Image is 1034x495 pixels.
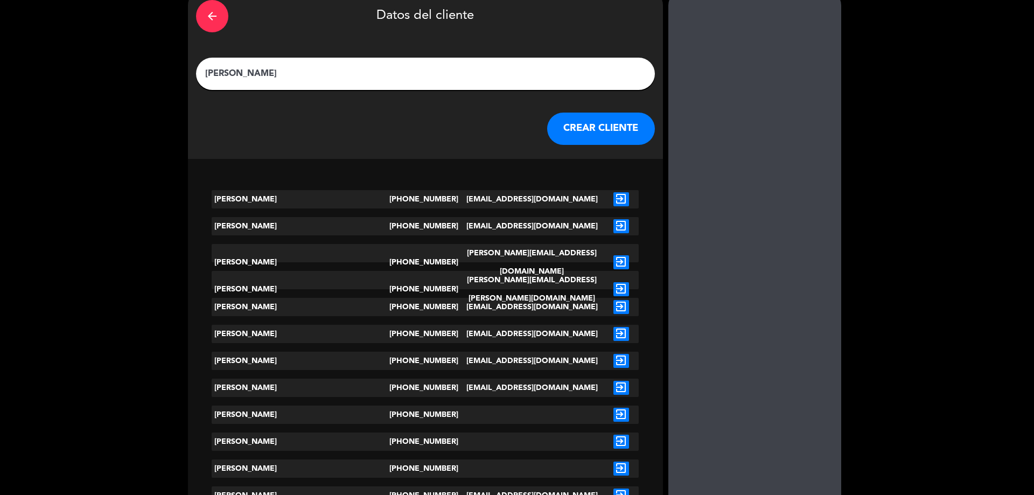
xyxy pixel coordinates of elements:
div: [PERSON_NAME] [212,217,390,235]
div: [EMAIL_ADDRESS][DOMAIN_NAME] [461,325,604,343]
div: [EMAIL_ADDRESS][DOMAIN_NAME] [461,379,604,397]
div: [PHONE_NUMBER] [389,271,460,308]
div: [EMAIL_ADDRESS][DOMAIN_NAME] [461,352,604,370]
div: [PHONE_NUMBER] [389,244,460,281]
div: [PERSON_NAME][EMAIL_ADDRESS][PERSON_NAME][DOMAIN_NAME] [461,271,604,308]
div: [PERSON_NAME][EMAIL_ADDRESS][DOMAIN_NAME] [461,244,604,281]
div: [PHONE_NUMBER] [389,433,460,451]
div: [PERSON_NAME] [212,459,390,478]
i: exit_to_app [613,219,629,233]
div: [PHONE_NUMBER] [389,379,460,397]
div: [PERSON_NAME] [212,271,390,308]
div: [EMAIL_ADDRESS][DOMAIN_NAME] [461,217,604,235]
i: arrow_back [206,10,219,23]
i: exit_to_app [613,408,629,422]
div: [PERSON_NAME] [212,244,390,281]
div: [PHONE_NUMBER] [389,190,460,208]
input: Escriba nombre, correo electrónico o número de teléfono... [204,66,647,81]
div: [EMAIL_ADDRESS][DOMAIN_NAME] [461,298,604,316]
i: exit_to_app [613,327,629,341]
button: CREAR CLIENTE [547,113,655,145]
i: exit_to_app [613,462,629,476]
i: exit_to_app [613,255,629,269]
i: exit_to_app [613,435,629,449]
div: [PERSON_NAME] [212,298,390,316]
div: [PERSON_NAME] [212,352,390,370]
div: [PHONE_NUMBER] [389,459,460,478]
div: [PERSON_NAME] [212,325,390,343]
div: [PERSON_NAME] [212,406,390,424]
i: exit_to_app [613,381,629,395]
div: [EMAIL_ADDRESS][DOMAIN_NAME] [461,190,604,208]
div: [PHONE_NUMBER] [389,406,460,424]
div: [PHONE_NUMBER] [389,217,460,235]
i: exit_to_app [613,354,629,368]
div: [PHONE_NUMBER] [389,325,460,343]
div: [PHONE_NUMBER] [389,298,460,316]
i: exit_to_app [613,282,629,296]
div: [PHONE_NUMBER] [389,352,460,370]
i: exit_to_app [613,300,629,314]
div: [PERSON_NAME] [212,433,390,451]
i: exit_to_app [613,192,629,206]
div: [PERSON_NAME] [212,190,390,208]
div: [PERSON_NAME] [212,379,390,397]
